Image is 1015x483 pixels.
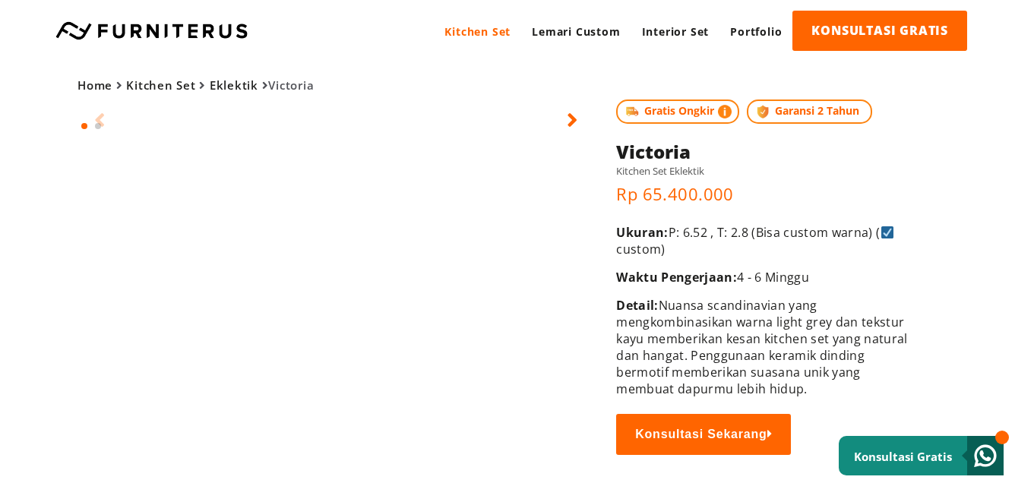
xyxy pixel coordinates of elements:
[616,164,917,178] h5: Kitchen Set Eklektik
[616,224,917,257] p: P: 6.52 , T: 2.8 (Bisa custom warna) ( custom)
[616,139,917,164] h1: Victoria
[616,269,917,286] p: 4 - 6 Minggu
[616,99,739,124] span: Gratis Ongkir
[77,77,112,93] a: Home
[521,11,631,52] a: Lemari Custom
[616,224,668,241] span: Ukuran:
[616,297,658,314] span: Detail:
[434,11,521,52] a: Kitchen Set
[616,182,917,205] p: Rp 65.400.000
[631,11,720,52] a: Interior Set
[126,77,195,93] a: Kitchen Set
[719,11,792,52] a: Portfolio
[616,269,737,286] span: Waktu Pengerjaan:
[747,99,872,124] span: Garansi 2 Tahun
[792,11,967,51] a: KONSULTASI GRATIS
[624,103,640,120] img: shipping.jpg
[616,297,917,397] p: Nuansa scandinavian yang mengkombinasikan warna light grey dan tekstur kayu memberikan kesan kitc...
[718,103,732,120] img: info-colored.png
[854,449,952,464] small: Konsultasi Gratis
[77,77,314,93] span: Victoria
[616,414,791,455] button: Konsultasi Sekarang
[754,103,771,120] img: protect.png
[881,226,893,238] img: ☑
[839,436,1004,475] a: Konsultasi Gratis
[210,77,258,93] a: Eklektik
